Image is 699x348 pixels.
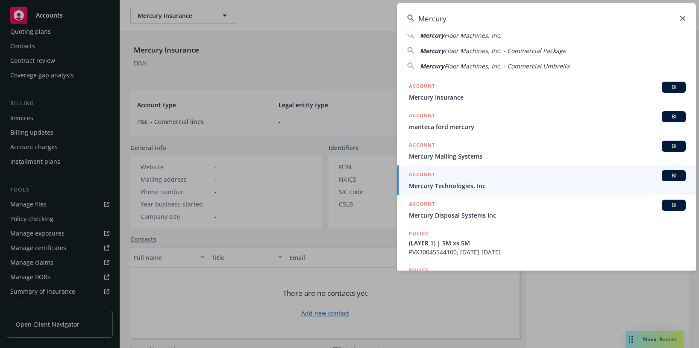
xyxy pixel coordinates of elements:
[397,136,696,165] a: ACCOUNTBIMercury Mailing Systems
[409,181,686,190] span: Mercury Technologies, Inc
[397,3,696,34] input: Search...
[665,113,682,121] span: BI
[409,266,429,274] h5: POLICY
[409,82,435,92] h5: ACCOUNT
[409,152,686,161] span: Mercury Mailing Systems
[420,31,444,39] span: Mercury
[409,239,686,248] span: (LAYER 1) | 5M xs 5M
[409,200,435,210] h5: ACCOUNT
[444,31,502,39] span: Floor Machines, Inc.
[420,47,444,55] span: Mercury
[397,165,696,195] a: ACCOUNTBIMercury Technologies, Inc
[444,47,566,55] span: Floor Machines, Inc. - Commercial Package
[409,248,686,257] span: PVX30045544100, [DATE]-[DATE]
[397,195,696,224] a: ACCOUNTBIMercury Disposal Systems Inc
[409,111,435,121] h5: ACCOUNT
[665,83,682,91] span: BI
[420,62,444,70] span: Mercury
[409,122,686,131] span: manteca ford mercury
[397,224,696,261] a: POLICY(LAYER 1) | 5M xs 5MPVX30045544100, [DATE]-[DATE]
[409,93,686,102] span: Mercury Insurance
[409,211,686,220] span: Mercury Disposal Systems Inc
[665,201,682,209] span: BI
[397,77,696,106] a: ACCOUNTBIMercury Insurance
[444,62,570,70] span: Floor Machines, Inc. - Commercial Umbrella
[409,141,435,151] h5: ACCOUNT
[397,106,696,136] a: ACCOUNTBImanteca ford mercury
[409,170,435,180] h5: ACCOUNT
[409,229,429,238] h5: POLICY
[397,261,696,298] a: POLICY
[665,142,682,150] span: BI
[665,172,682,180] span: BI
